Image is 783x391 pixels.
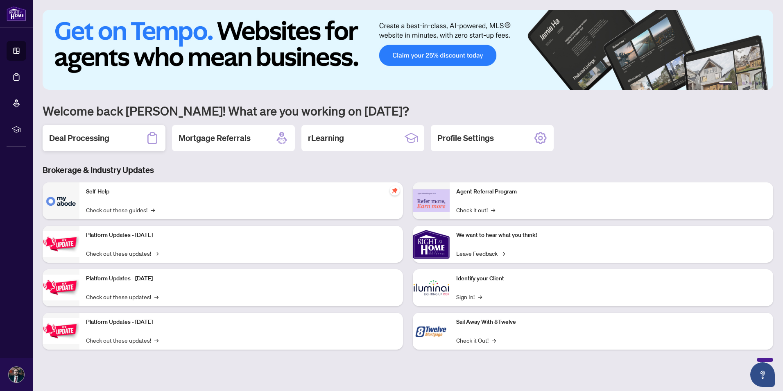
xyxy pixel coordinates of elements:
[501,249,505,258] span: →
[43,318,79,344] img: Platform Updates - June 23, 2025
[742,82,745,85] button: 3
[491,205,495,214] span: →
[86,231,396,240] p: Platform Updates - [DATE]
[762,82,765,85] button: 6
[86,336,158,345] a: Check out these updates!→
[437,132,494,144] h2: Profile Settings
[755,82,758,85] button: 5
[456,292,482,301] a: Sign In!→
[478,292,482,301] span: →
[43,182,79,219] img: Self-Help
[49,132,109,144] h2: Deal Processing
[9,367,24,382] img: Profile Icon
[735,82,739,85] button: 2
[86,187,396,196] p: Self-Help
[86,205,155,214] a: Check out these guides!→
[86,318,396,327] p: Platform Updates - [DATE]
[456,205,495,214] a: Check it out!→
[456,274,767,283] p: Identify your Client
[7,6,26,21] img: logo
[179,132,251,144] h2: Mortgage Referrals
[154,292,158,301] span: →
[456,231,767,240] p: We want to hear what you think!
[43,103,773,118] h1: Welcome back [PERSON_NAME]! What are you working on [DATE]?
[456,249,505,258] a: Leave Feedback→
[413,226,450,263] img: We want to hear what you think!
[308,132,344,144] h2: rLearning
[86,249,158,258] a: Check out these updates!→
[413,269,450,306] img: Identify your Client
[154,249,158,258] span: →
[456,318,767,327] p: Sail Away With 8Twelve
[413,313,450,350] img: Sail Away With 8Twelve
[492,336,496,345] span: →
[750,362,775,387] button: Open asap
[86,292,158,301] a: Check out these updates!→
[456,187,767,196] p: Agent Referral Program
[390,186,400,195] span: pushpin
[154,336,158,345] span: →
[456,336,496,345] a: Check it Out!→
[86,274,396,283] p: Platform Updates - [DATE]
[43,164,773,176] h3: Brokerage & Industry Updates
[749,82,752,85] button: 4
[719,82,732,85] button: 1
[151,205,155,214] span: →
[43,10,773,90] img: Slide 0
[413,189,450,212] img: Agent Referral Program
[43,231,79,257] img: Platform Updates - July 21, 2025
[43,275,79,300] img: Platform Updates - July 8, 2025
